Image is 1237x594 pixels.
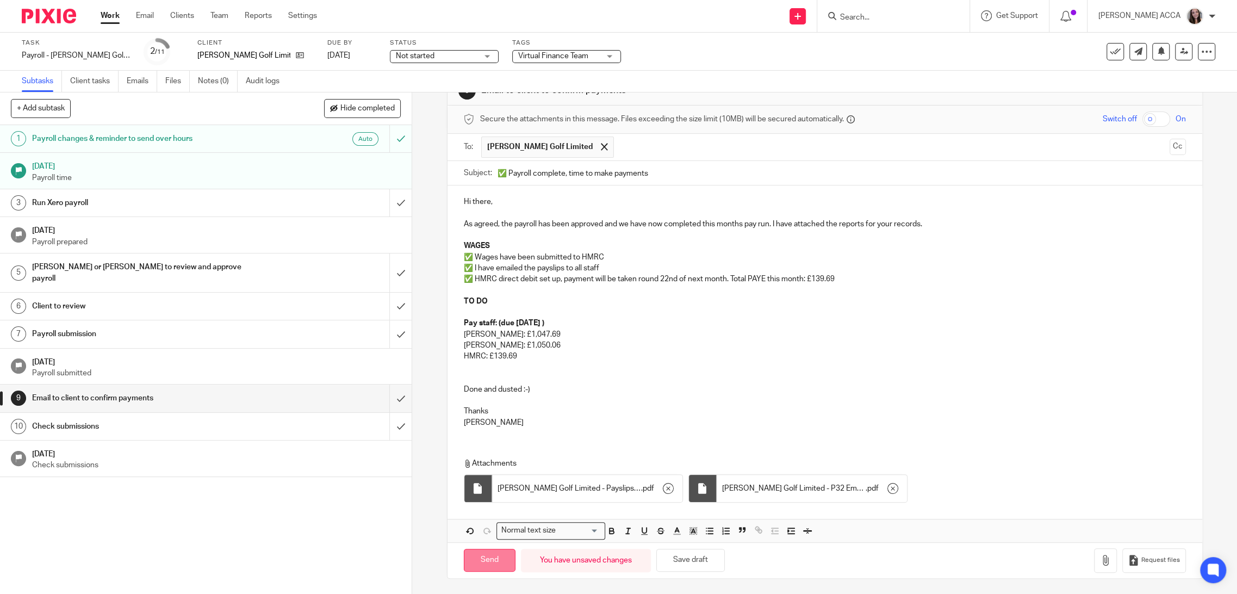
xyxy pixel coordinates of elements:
[512,39,621,47] label: Tags
[1170,139,1186,155] button: Cc
[32,460,401,471] p: Check submissions
[32,259,263,287] h1: [PERSON_NAME] or [PERSON_NAME] to review and approve payroll
[492,475,682,502] div: .
[717,475,907,502] div: .
[11,391,26,406] div: 9
[32,158,401,172] h1: [DATE]
[288,10,317,21] a: Settings
[11,131,26,146] div: 1
[155,49,165,55] small: /11
[1103,114,1137,125] span: Switch off
[22,39,130,47] label: Task
[464,458,1156,469] p: Attachments
[11,299,26,314] div: 6
[464,274,1186,284] p: ✅ HMRC direct debit set up, payment will be taken round 22nd of next month. Total PAYE this month...
[32,172,401,183] p: Payroll time
[496,522,605,539] div: Search for option
[327,52,350,59] span: [DATE]
[521,549,651,572] div: You have unsaved changes
[518,52,588,60] span: Virtual Finance Team
[464,319,544,327] strong: Pay staff: (due [DATE] )
[396,52,434,60] span: Not started
[101,10,120,21] a: Work
[32,446,401,460] h1: [DATE]
[197,39,314,47] label: Client
[22,50,130,61] div: Payroll - Simon Hanson Golf Limited
[464,329,1186,340] p: [PERSON_NAME]: £1,047.69
[464,219,1186,230] p: As agreed, the payroll has been approved and we have now completed this months pay run. I have at...
[127,71,157,92] a: Emails
[464,340,1186,351] p: [PERSON_NAME]: £1,050.06
[464,252,1186,263] p: ✅ Wages have been submitted to HMRC
[198,71,238,92] a: Notes (0)
[1122,548,1185,573] button: Request files
[464,141,476,152] label: To:
[464,384,1186,395] p: Done and dusted :-)
[246,71,288,92] a: Audit logs
[170,10,194,21] a: Clients
[11,326,26,342] div: 7
[22,71,62,92] a: Subtasks
[480,114,844,125] span: Secure the attachments in this message. Files exceeding the size limit (10MB) will be secured aut...
[32,390,263,406] h1: Email to client to confirm payments
[22,9,76,23] img: Pixie
[464,549,515,572] input: Send
[324,99,401,117] button: Hide completed
[722,483,866,494] span: [PERSON_NAME] Golf Limited - P32 Employer Payment Record - 2025-26 (1)
[210,10,228,21] a: Team
[165,71,190,92] a: Files
[22,50,130,61] div: Payroll - [PERSON_NAME] Golf Limited
[464,168,492,178] label: Subject:
[656,549,725,572] button: Save draft
[1176,114,1186,125] span: On
[464,417,1186,428] p: [PERSON_NAME]
[11,99,71,117] button: + Add subtask
[499,525,558,536] span: Normal text size
[996,12,1038,20] span: Get Support
[487,141,593,152] span: [PERSON_NAME] Golf Limited
[464,406,1186,417] p: Thanks
[327,39,376,47] label: Due by
[498,483,641,494] span: [PERSON_NAME] Golf Limited - Payslips (2 Employees) (1)
[352,132,378,146] div: Auto
[11,265,26,281] div: 5
[11,419,26,434] div: 10
[32,131,263,147] h1: Payroll changes & reminder to send over hours
[464,351,1186,362] p: HMRC: £139.69
[70,71,119,92] a: Client tasks
[1186,8,1203,25] img: Nicole%202023.jpg
[32,354,401,368] h1: [DATE]
[136,10,154,21] a: Email
[867,483,879,494] span: pdf
[32,368,401,379] p: Payroll submitted
[150,45,165,58] div: 2
[464,196,1186,207] p: Hi there,
[1098,10,1180,21] p: [PERSON_NAME] ACCA
[464,298,488,305] strong: TO DO
[32,222,401,236] h1: [DATE]
[197,50,290,61] p: [PERSON_NAME] Golf Limited
[464,242,490,250] strong: WAGES
[32,237,401,247] p: Payroll prepared
[464,263,1186,274] p: ✅ I have emailed the payslips to all staff
[839,13,937,23] input: Search
[1141,556,1180,565] span: Request files
[390,39,499,47] label: Status
[32,195,263,211] h1: Run Xero payroll
[340,104,395,113] span: Hide completed
[32,418,263,435] h1: Check submissions
[32,326,263,342] h1: Payroll submission
[11,195,26,211] div: 3
[559,525,598,536] input: Search for option
[245,10,272,21] a: Reports
[32,298,263,314] h1: Client to review
[643,483,654,494] span: pdf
